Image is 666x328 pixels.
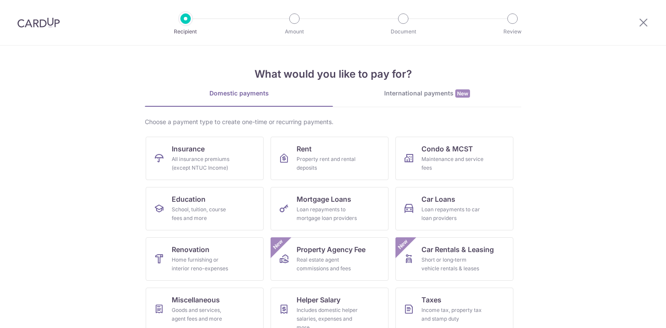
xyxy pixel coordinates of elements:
[271,137,388,180] a: RentProperty rent and rental deposits
[17,17,60,28] img: CardUp
[172,244,209,255] span: Renovation
[145,66,521,82] h4: What would you like to pay for?
[153,27,218,36] p: Recipient
[172,144,205,154] span: Insurance
[271,187,388,230] a: Mortgage LoansLoan repayments to mortgage loan providers
[333,89,521,98] div: International payments
[421,295,441,305] span: Taxes
[297,144,312,154] span: Rent
[297,244,366,255] span: Property Agency Fee
[421,306,484,323] div: Income tax, property tax and stamp duty
[421,144,473,154] span: Condo & MCST
[146,237,264,281] a: RenovationHome furnishing or interior reno-expenses
[271,237,285,252] span: New
[172,256,234,273] div: Home furnishing or interior reno-expenses
[421,244,494,255] span: Car Rentals & Leasing
[297,205,359,223] div: Loan repayments to mortgage loan providers
[396,237,410,252] span: New
[172,306,234,323] div: Goods and services, agent fees and more
[146,187,264,230] a: EducationSchool, tuition, course fees and more
[262,27,326,36] p: Amount
[395,137,513,180] a: Condo & MCSTMaintenance and service fees
[610,302,657,324] iframe: Opens a widget where you can find more information
[297,194,351,204] span: Mortgage Loans
[297,256,359,273] div: Real estate agent commissions and fees
[421,194,455,204] span: Car Loans
[172,295,220,305] span: Miscellaneous
[395,237,513,281] a: Car Rentals & LeasingShort or long‑term vehicle rentals & leasesNew
[297,155,359,172] div: Property rent and rental deposits
[172,205,234,223] div: School, tuition, course fees and more
[395,187,513,230] a: Car LoansLoan repayments to car loan providers
[172,194,206,204] span: Education
[146,137,264,180] a: InsuranceAll insurance premiums (except NTUC Income)
[421,155,484,172] div: Maintenance and service fees
[145,89,333,98] div: Domestic payments
[421,205,484,223] div: Loan repayments to car loan providers
[145,118,521,126] div: Choose a payment type to create one-time or recurring payments.
[172,155,234,172] div: All insurance premiums (except NTUC Income)
[271,237,388,281] a: Property Agency FeeReal estate agent commissions and feesNew
[297,295,340,305] span: Helper Salary
[371,27,435,36] p: Document
[455,89,470,98] span: New
[480,27,545,36] p: Review
[421,256,484,273] div: Short or long‑term vehicle rentals & leases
